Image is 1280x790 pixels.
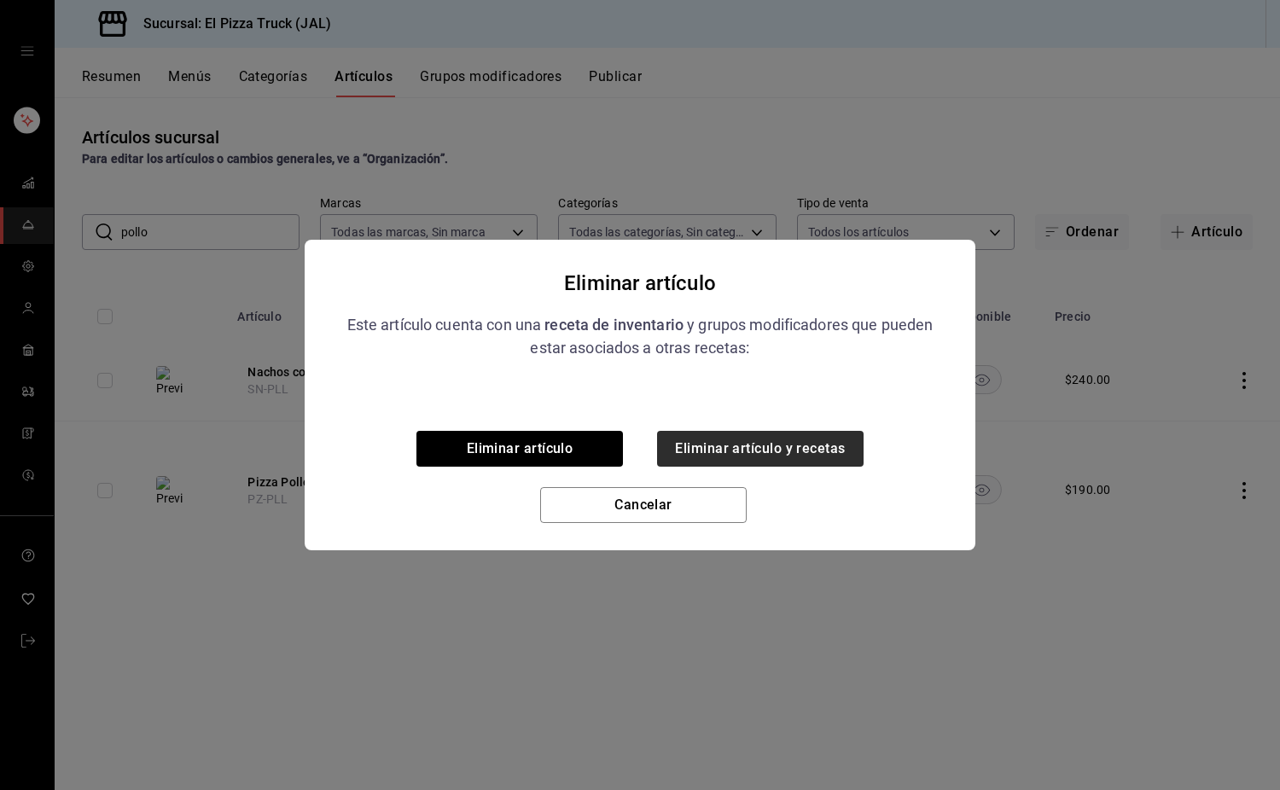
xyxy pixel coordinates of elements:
[305,253,975,313] h2: Eliminar artículo
[416,431,623,467] button: Eliminar artículo
[346,313,934,359] div: Este artículo cuenta con una y grupos modificadores que pueden estar asociados a otras recetas:
[540,487,747,523] button: Cancelar
[544,316,684,334] span: receta de inventario
[657,431,864,467] button: Eliminar artículo y recetas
